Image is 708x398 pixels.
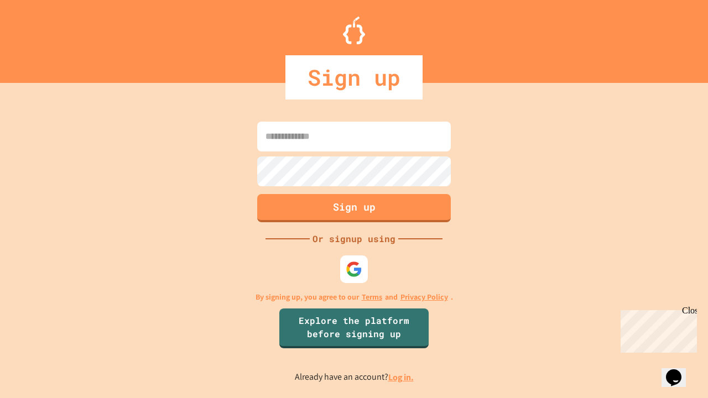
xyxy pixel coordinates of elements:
[346,261,362,277] img: google-icon.svg
[662,354,697,387] iframe: chat widget
[285,55,423,99] div: Sign up
[310,232,398,245] div: Or signup using
[343,17,365,44] img: Logo.svg
[616,306,697,353] iframe: chat widget
[400,291,448,303] a: Privacy Policy
[257,194,451,222] button: Sign up
[295,370,414,384] p: Already have an account?
[362,291,382,303] a: Terms
[279,308,429,348] a: Explore the platform before signing up
[388,371,414,383] a: Log in.
[4,4,76,70] div: Chat with us now!Close
[256,291,453,303] p: By signing up, you agree to our and .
